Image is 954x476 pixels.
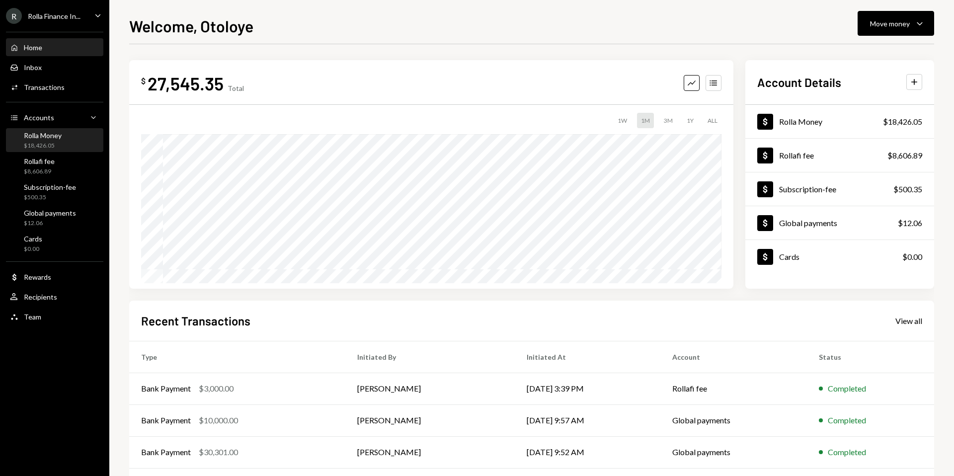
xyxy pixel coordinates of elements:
[199,383,234,395] div: $3,000.00
[807,341,934,373] th: Status
[24,273,51,281] div: Rewards
[6,38,103,56] a: Home
[828,383,866,395] div: Completed
[6,58,103,76] a: Inbox
[6,8,22,24] div: R
[745,206,934,239] a: Global payments$12.06
[902,251,922,263] div: $0.00
[24,219,76,228] div: $12.06
[24,157,55,165] div: Rollafi fee
[637,113,654,128] div: 1M
[660,373,807,404] td: Rollafi fee
[141,76,146,86] div: $
[24,209,76,217] div: Global payments
[779,117,822,126] div: Rolla Money
[870,18,910,29] div: Move money
[660,113,677,128] div: 3M
[828,446,866,458] div: Completed
[345,373,515,404] td: [PERSON_NAME]
[779,252,799,261] div: Cards
[745,172,934,206] a: Subscription-fee$500.35
[129,16,253,36] h1: Welcome, Otoloye
[898,217,922,229] div: $12.06
[515,436,660,468] td: [DATE] 9:52 AM
[6,108,103,126] a: Accounts
[660,341,807,373] th: Account
[24,43,42,52] div: Home
[24,235,42,243] div: Cards
[148,72,224,94] div: 27,545.35
[24,113,54,122] div: Accounts
[6,78,103,96] a: Transactions
[24,293,57,301] div: Recipients
[704,113,721,128] div: ALL
[779,151,814,160] div: Rollafi fee
[228,84,244,92] div: Total
[199,414,238,426] div: $10,000.00
[895,316,922,326] div: View all
[24,83,65,91] div: Transactions
[141,414,191,426] div: Bank Payment
[614,113,631,128] div: 1W
[745,240,934,273] a: Cards$0.00
[779,218,837,228] div: Global payments
[24,167,55,176] div: $8,606.89
[6,128,103,152] a: Rolla Money$18,426.05
[345,341,515,373] th: Initiated By
[779,184,836,194] div: Subscription-fee
[345,404,515,436] td: [PERSON_NAME]
[893,183,922,195] div: $500.35
[858,11,934,36] button: Move money
[745,105,934,138] a: Rolla Money$18,426.05
[345,436,515,468] td: [PERSON_NAME]
[24,63,42,72] div: Inbox
[6,308,103,325] a: Team
[28,12,80,20] div: Rolla Finance In...
[6,288,103,306] a: Recipients
[660,436,807,468] td: Global payments
[6,154,103,178] a: Rollafi fee$8,606.89
[683,113,698,128] div: 1Y
[24,313,41,321] div: Team
[515,373,660,404] td: [DATE] 3:39 PM
[6,206,103,230] a: Global payments$12.06
[141,313,250,329] h2: Recent Transactions
[24,131,62,140] div: Rolla Money
[828,414,866,426] div: Completed
[199,446,238,458] div: $30,301.00
[6,232,103,255] a: Cards$0.00
[883,116,922,128] div: $18,426.05
[24,183,76,191] div: Subscription-fee
[745,139,934,172] a: Rollafi fee$8,606.89
[24,142,62,150] div: $18,426.05
[887,150,922,161] div: $8,606.89
[129,341,345,373] th: Type
[141,446,191,458] div: Bank Payment
[24,193,76,202] div: $500.35
[141,383,191,395] div: Bank Payment
[515,404,660,436] td: [DATE] 9:57 AM
[24,245,42,253] div: $0.00
[757,74,841,90] h2: Account Details
[6,268,103,286] a: Rewards
[6,180,103,204] a: Subscription-fee$500.35
[515,341,660,373] th: Initiated At
[660,404,807,436] td: Global payments
[895,315,922,326] a: View all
